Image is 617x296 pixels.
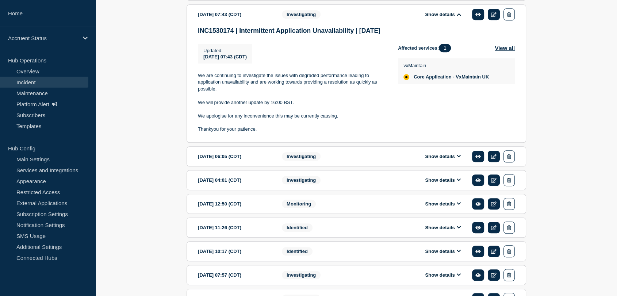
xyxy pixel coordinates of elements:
h3: INC1530174 | Intermittent Application Unavailability | [DATE] [198,27,515,35]
span: [DATE] 07:43 (CDT) [203,54,247,59]
div: [DATE] 11:26 (CDT) [198,222,271,234]
div: [DATE] 10:17 (CDT) [198,245,271,257]
button: Show details [423,272,463,278]
span: Affected services: [398,44,455,52]
span: Investigating [282,271,321,279]
p: We will provide another update by 16:00 BST. [198,99,386,106]
p: We apologise for any inconvenience this may be currently causing. [198,113,386,119]
span: Identified [282,247,313,255]
button: Show details [423,248,463,254]
span: Investigating [282,152,321,161]
button: Show details [423,224,463,231]
div: [DATE] 07:57 (CDT) [198,269,271,281]
div: [DATE] 06:05 (CDT) [198,150,271,162]
p: Updated : [203,48,247,53]
p: We are continuing to investigate the issues with degraded performance leading to application unav... [198,72,386,92]
span: Core Application - VxMaintain UK [414,74,489,80]
div: [DATE] 12:50 (CDT) [198,198,271,210]
span: 1 [439,44,451,52]
button: Show details [423,153,463,159]
button: Show details [423,201,463,207]
p: Accruent Status [8,35,78,41]
span: Identified [282,223,313,232]
button: Show details [423,11,463,18]
span: Investigating [282,176,321,184]
p: vxMaintain [403,63,489,68]
span: Monitoring [282,200,316,208]
div: [DATE] 04:01 (CDT) [198,174,271,186]
div: affected [403,74,409,80]
button: View all [495,44,515,52]
button: Show details [423,177,463,183]
p: Thankyou for your patience. [198,126,386,132]
span: Investigating [282,10,321,19]
div: [DATE] 07:43 (CDT) [198,8,271,20]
